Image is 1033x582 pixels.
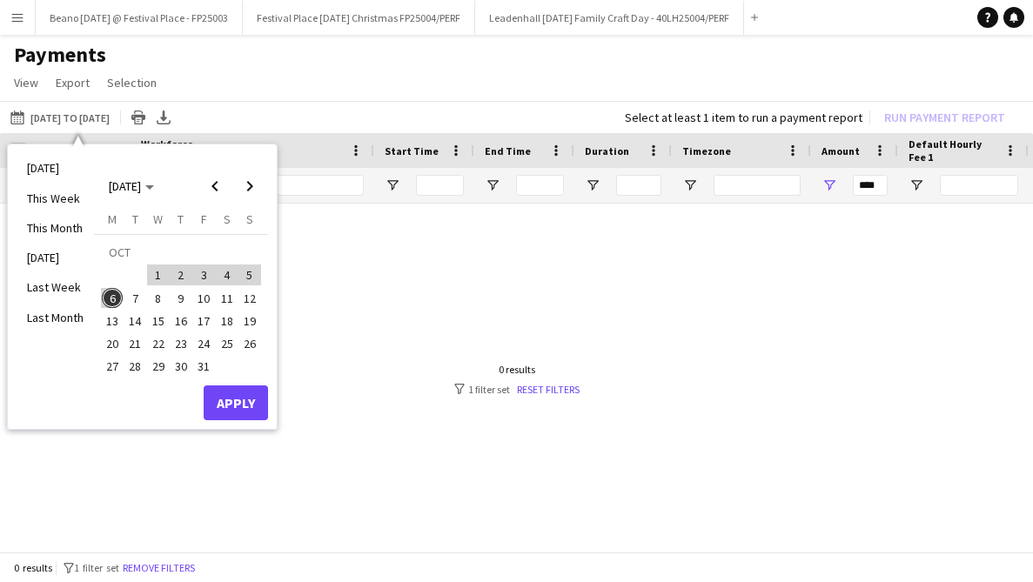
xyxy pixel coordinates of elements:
span: End Time [485,144,531,157]
span: 18 [217,311,238,331]
button: Leadenhall [DATE] Family Craft Day - 40LH25004/PERF [475,1,744,35]
span: [DATE] [109,178,141,194]
button: 03-10-2025 [192,264,215,286]
span: View [14,75,38,90]
button: Festival Place [DATE] Christmas FP25004/PERF [243,1,475,35]
button: 21-10-2025 [124,332,146,355]
span: M [108,211,117,227]
span: 17 [193,311,214,331]
span: 20 [102,333,123,354]
span: S [246,211,253,227]
button: 28-10-2025 [124,355,146,378]
li: Last Week [17,272,94,302]
button: 19-10-2025 [238,310,261,332]
a: Selection [100,71,164,94]
button: 31-10-2025 [192,355,215,378]
button: Beano [DATE] @ Festival Place - FP25003 [36,1,243,35]
input: Name Filter Input [277,175,364,196]
button: Open Filter Menu [385,177,400,193]
td: OCT [101,241,261,264]
span: 28 [125,357,146,378]
span: 19 [239,311,260,331]
span: 22 [148,333,169,354]
li: [DATE] [17,243,94,272]
button: 06-10-2025 [101,286,124,309]
span: 14 [125,311,146,331]
span: 1 [148,264,169,285]
app-action-btn: Print [128,107,149,128]
button: 10-10-2025 [192,286,215,309]
button: Open Filter Menu [682,177,698,193]
span: 21 [125,333,146,354]
span: S [224,211,231,227]
span: Start Time [385,144,439,157]
span: 7 [125,288,146,309]
button: 14-10-2025 [124,310,146,332]
span: T [178,211,184,227]
app-action-btn: Export XLSX [153,107,174,128]
span: Default Hourly Fee 1 [909,137,997,164]
input: Start Time Filter Input [416,175,464,196]
button: Apply [204,385,268,420]
button: 26-10-2025 [238,332,261,355]
span: Workforce ID [141,137,204,164]
div: Select at least 1 item to run a payment report [625,110,862,125]
button: 05-10-2025 [238,264,261,286]
span: 24 [193,333,214,354]
button: 04-10-2025 [215,264,238,286]
button: 23-10-2025 [170,332,192,355]
a: Reset filters [517,383,580,396]
span: 25 [217,333,238,354]
li: This Week [17,184,94,213]
span: 31 [193,357,214,378]
button: 17-10-2025 [192,310,215,332]
button: 29-10-2025 [147,355,170,378]
button: 27-10-2025 [101,355,124,378]
span: 6 [102,288,123,309]
button: 11-10-2025 [215,286,238,309]
a: View [7,71,45,94]
button: 24-10-2025 [192,332,215,355]
button: 13-10-2025 [101,310,124,332]
span: W [153,211,163,227]
button: Open Filter Menu [585,177,600,193]
span: T [132,211,138,227]
span: 15 [148,311,169,331]
input: Timezone Filter Input [714,175,801,196]
button: 15-10-2025 [147,310,170,332]
span: 10 [193,288,214,309]
button: 30-10-2025 [170,355,192,378]
button: 25-10-2025 [215,332,238,355]
span: 11 [217,288,238,309]
a: Export [49,71,97,94]
span: 23 [171,333,191,354]
input: End Time Filter Input [516,175,564,196]
button: Open Filter Menu [822,177,837,193]
span: 2 [171,264,191,285]
button: 18-10-2025 [215,310,238,332]
button: Next month [232,169,267,204]
button: 08-10-2025 [147,286,170,309]
span: 1 filter set [74,561,119,574]
span: 16 [171,311,191,331]
span: 12 [239,288,260,309]
button: Open Filter Menu [909,177,924,193]
li: Last Month [17,303,94,332]
button: [DATE] to [DATE] [7,107,113,128]
span: 29 [148,357,169,378]
span: Duration [585,144,629,157]
span: Amount [822,144,860,157]
button: Previous month [198,169,232,204]
span: 5 [239,264,260,285]
span: 8 [148,288,169,309]
span: 30 [171,357,191,378]
button: Choose month and year [102,171,161,202]
span: Timezone [682,144,731,157]
div: 0 results [454,363,580,376]
div: 1 filter set [454,383,580,396]
span: 4 [217,264,238,285]
span: 9 [171,288,191,309]
span: F [201,211,207,227]
span: 13 [102,311,123,331]
span: 3 [193,264,214,285]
